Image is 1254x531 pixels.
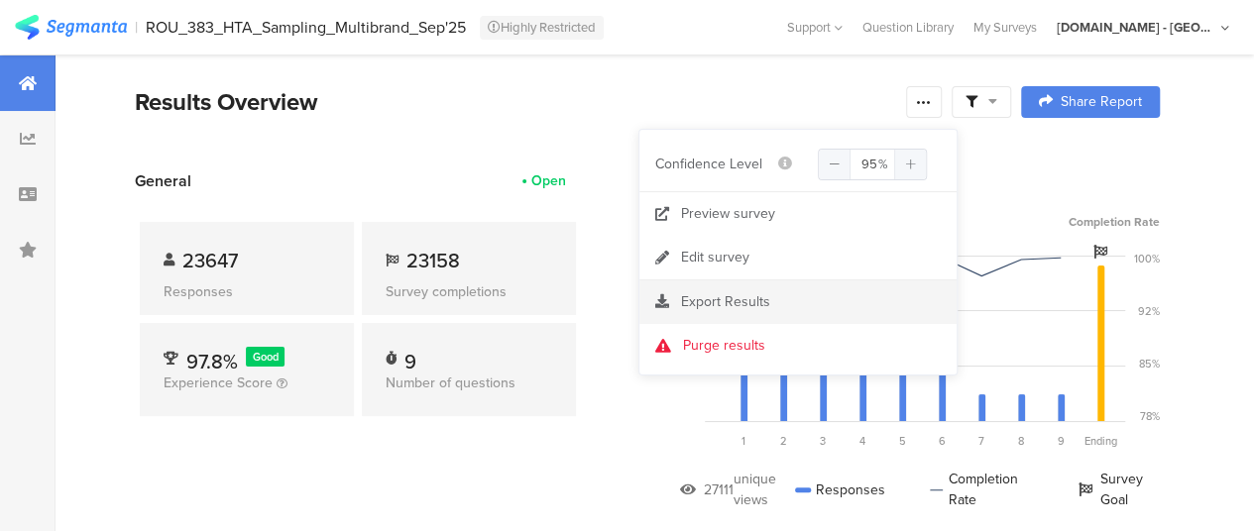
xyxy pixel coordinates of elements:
div: 27111 [704,479,734,500]
div: Open [531,170,566,191]
div: Purge results [683,336,765,356]
span: 9 [1058,433,1065,449]
div: ROU_383_HTA_Sampling_Multibrand_Sep'25 [146,18,466,37]
div: Highly Restricted [480,16,604,40]
span: 4 [859,433,865,449]
span: 97.8% [186,347,238,376]
i: Survey Goal [1093,245,1107,259]
img: segmanta logo [15,15,127,40]
span: 3 [820,433,826,449]
span: Experience Score [164,372,273,393]
div: Responses [164,281,330,302]
span: Completion Rate [1069,213,1160,231]
div: 85% [1139,356,1160,372]
span: Number of questions [386,372,515,393]
div: | [135,16,138,39]
span: % [878,155,888,173]
div: [DOMAIN_NAME] - [GEOGRAPHIC_DATA] [1057,18,1215,37]
span: 5 [899,433,906,449]
div: 92% [1138,303,1160,319]
span: 23647 [182,246,238,275]
a: Question Library [853,18,964,37]
div: 100% [1134,251,1160,266]
div: Edit survey [681,248,749,267]
input: Confidence Level [818,149,927,180]
span: Export Results [681,291,770,312]
div: 78% [1140,408,1160,424]
span: 8 [1018,433,1024,449]
div: Preview survey [681,204,775,224]
div: Results Overview [135,84,896,120]
span: Confidence Level [655,154,762,174]
a: Edit survey [639,236,957,279]
span: General [135,169,191,192]
span: 23158 [406,246,460,275]
span: Share Report [1061,95,1142,109]
span: 1 [741,433,745,449]
div: 9 [404,347,416,367]
span: 6 [939,433,946,449]
a: Preview survey [639,192,957,236]
a: My Surveys [964,18,1047,37]
div: unique views [734,469,795,510]
div: Responses [795,469,885,510]
span: 7 [978,433,984,449]
div: Survey Goal [1078,469,1160,510]
span: 2 [780,433,787,449]
div: Survey completions [386,281,552,302]
span: Good [253,349,279,365]
div: Ending [1081,433,1120,449]
div: Completion Rate [930,469,1034,510]
div: Support [787,12,843,43]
